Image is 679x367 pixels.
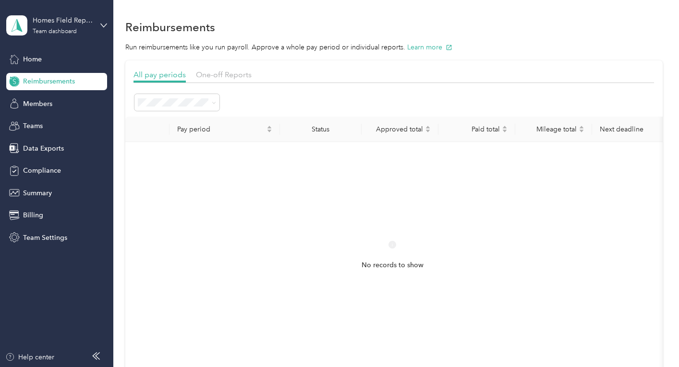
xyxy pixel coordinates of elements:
th: Pay period [170,117,280,142]
div: Homes Field Representatives [33,15,93,25]
div: Status [288,125,354,133]
th: Mileage total [515,117,592,142]
button: Learn more [407,42,452,52]
button: Help center [5,352,54,362]
span: One-off Reports [196,70,252,79]
span: caret-up [267,124,272,130]
span: caret-up [502,124,508,130]
span: Approved total [369,125,423,133]
span: Teams [23,121,43,131]
span: caret-down [502,128,508,134]
span: caret-up [425,124,431,130]
span: All pay periods [133,70,186,79]
span: Home [23,54,42,64]
span: caret-down [267,128,272,134]
span: Members [23,99,52,109]
span: No records to show [362,260,424,271]
span: Team Settings [23,233,67,243]
p: Run reimbursements like you run payroll. Approve a whole pay period or individual reports. [125,42,663,52]
span: caret-down [425,128,431,134]
span: Billing [23,210,43,220]
span: Compliance [23,166,61,176]
iframe: Everlance-gr Chat Button Frame [625,313,679,367]
th: Approved total [362,117,438,142]
span: Pay period [177,125,265,133]
h1: Reimbursements [125,22,215,32]
span: caret-up [579,124,584,130]
span: Paid total [446,125,500,133]
th: Paid total [438,117,515,142]
span: Summary [23,188,52,198]
span: Mileage total [523,125,577,133]
span: Reimbursements [23,76,75,86]
span: caret-down [579,128,584,134]
div: Team dashboard [33,29,77,35]
span: Data Exports [23,143,64,154]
